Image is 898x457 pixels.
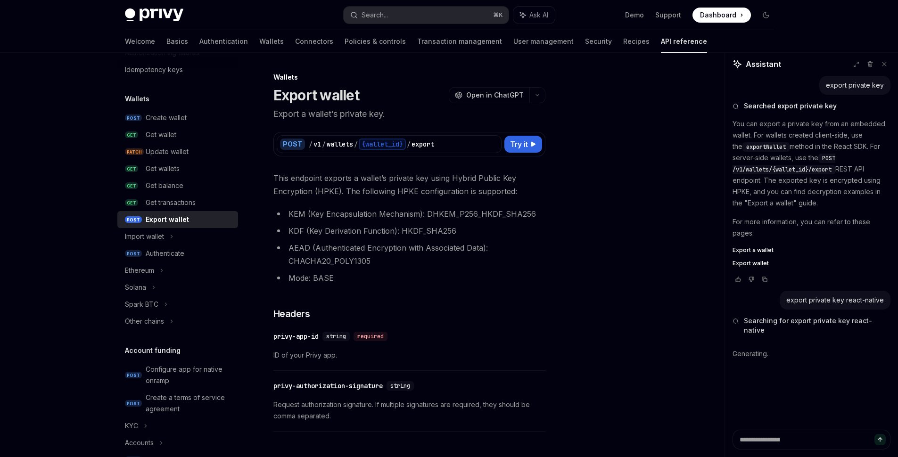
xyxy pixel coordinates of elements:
div: Create a terms of service agreement [146,392,232,415]
button: Ask AI [513,7,555,24]
span: Headers [273,307,310,320]
button: Toggle dark mode [758,8,774,23]
span: POST [125,114,142,122]
div: Import wallet [125,231,164,242]
button: Search...⌘K [344,7,509,24]
a: POSTCreate a terms of service agreement [117,389,238,417]
a: Transaction management [417,30,502,53]
a: Idempotency keys [117,61,238,78]
div: Get wallet [146,129,176,140]
div: / [354,139,358,149]
span: Dashboard [700,10,736,20]
div: export private key react-native [786,295,884,305]
div: Wallets [273,73,545,82]
img: dark logo [125,8,183,22]
span: Open in ChatGPT [466,90,524,100]
span: GET [125,182,138,189]
li: AEAD (Authenticated Encryption with Associated Data): CHACHA20_POLY1305 [273,241,545,268]
span: GET [125,131,138,139]
span: GET [125,165,138,172]
a: API reference [661,30,707,53]
div: Spark BTC [125,299,158,310]
div: Update wallet [146,146,189,157]
h1: Export wallet [273,87,359,104]
span: string [326,333,346,340]
span: Request authorization signature. If multiple signatures are required, they should be comma separa... [273,399,545,422]
div: Solana [125,282,146,293]
div: Authenticate [146,248,184,259]
span: Searched export private key [744,101,837,111]
a: User management [513,30,574,53]
a: Policies & controls [345,30,406,53]
a: POSTConfigure app for native onramp [117,361,238,389]
div: POST [280,139,305,150]
div: v1 [313,139,321,149]
span: ⌘ K [493,11,503,19]
a: PATCHUpdate wallet [117,143,238,160]
span: POST [125,250,142,257]
span: POST [125,400,142,407]
a: Connectors [295,30,333,53]
div: Idempotency keys [125,64,183,75]
div: required [354,332,387,341]
div: Other chains [125,316,164,327]
div: Configure app for native onramp [146,364,232,386]
div: Search... [362,9,388,21]
span: Export a wallet [733,246,774,254]
span: This endpoint exports a wallet’s private key using Hybrid Public Key Encryption (HPKE). The follo... [273,171,545,198]
div: privy-app-id [273,332,319,341]
a: POSTExport wallet [117,211,238,228]
span: Ask AI [529,10,548,20]
a: Export wallet [733,260,890,267]
span: POST [125,372,142,379]
div: / [322,139,326,149]
a: GETGet balance [117,177,238,194]
a: Welcome [125,30,155,53]
p: Export a wallet’s private key. [273,107,545,121]
li: KEM (Key Encapsulation Mechanism): DHKEM_P256_HKDF_SHA256 [273,207,545,220]
div: Export wallet [146,214,189,225]
div: Get balance [146,180,183,191]
a: Security [585,30,612,53]
a: GETGet transactions [117,194,238,211]
div: export [412,139,434,149]
a: POSTCreate wallet [117,109,238,126]
h5: Account funding [125,345,181,356]
a: Authentication [199,30,248,53]
span: GET [125,199,138,206]
a: Export a wallet [733,246,890,254]
a: GETGet wallet [117,126,238,143]
div: Generating.. [733,342,890,366]
div: Get wallets [146,163,180,174]
a: Demo [625,10,644,20]
span: Export wallet [733,260,769,267]
h5: Wallets [125,93,149,105]
li: KDF (Key Derivation Function): HKDF_SHA256 [273,224,545,237]
div: wallets [327,139,353,149]
span: ID of your Privy app. [273,350,545,361]
div: Get transactions [146,197,196,208]
div: / [309,139,313,149]
button: Open in ChatGPT [449,87,529,103]
a: Recipes [623,30,650,53]
li: Mode: BASE [273,271,545,285]
button: Searched export private key [733,101,890,111]
div: privy-authorization-signature [273,381,383,391]
div: {wallet_id} [359,139,406,150]
button: Try it [504,136,542,153]
span: exportWallet [746,143,786,151]
span: Assistant [746,58,781,70]
a: Support [655,10,681,20]
div: export private key [826,81,884,90]
button: Searching for export private key react-native [733,316,890,335]
span: POST [125,216,142,223]
div: KYC [125,420,138,432]
div: Accounts [125,437,154,449]
span: Try it [510,139,528,150]
button: Send message [874,434,886,445]
a: Wallets [259,30,284,53]
p: You can export a private key from an embedded wallet. For wallets created client-side, use the me... [733,118,890,209]
p: For more information, you can refer to these pages: [733,216,890,239]
div: / [407,139,411,149]
span: Searching for export private key react-native [744,316,890,335]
